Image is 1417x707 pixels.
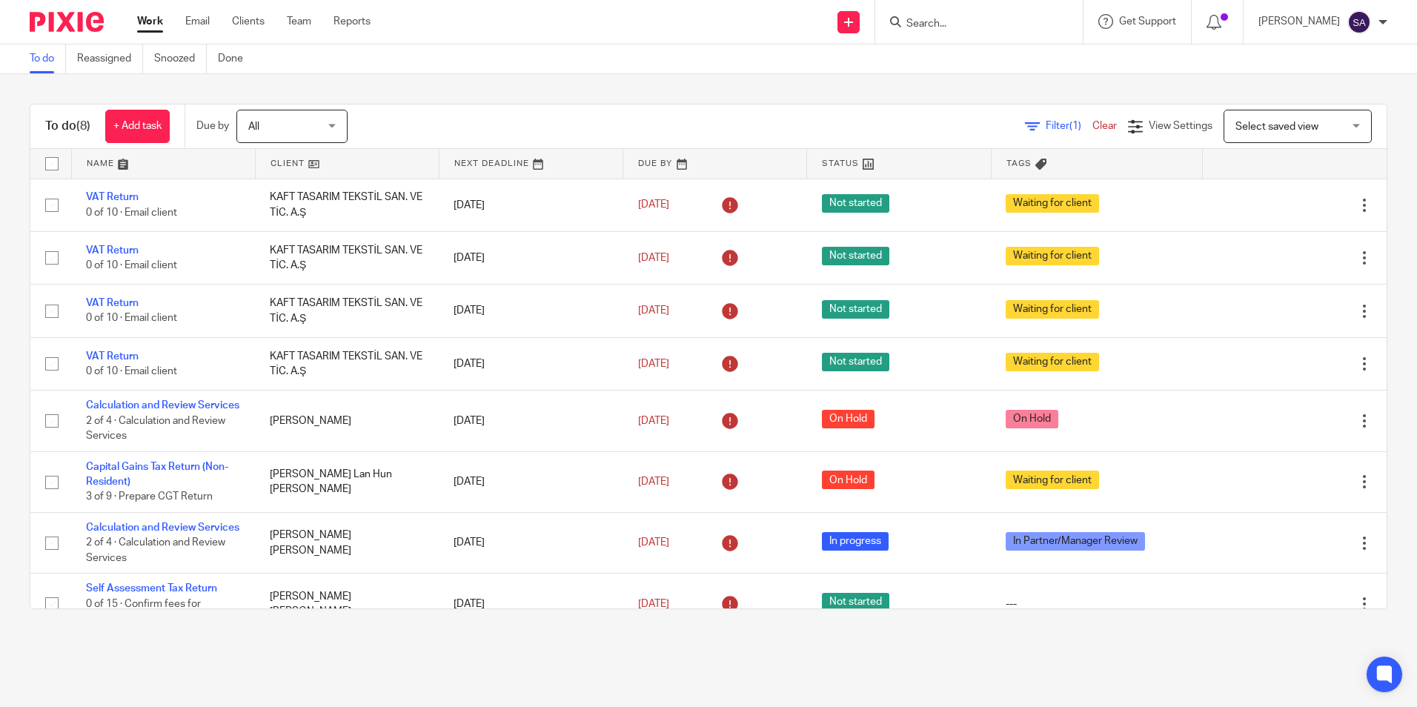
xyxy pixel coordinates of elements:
[638,200,669,210] span: [DATE]
[1006,410,1058,428] span: On Hold
[1006,194,1099,213] span: Waiting for client
[86,351,139,362] a: VAT Return
[822,593,889,611] span: Not started
[1006,247,1099,265] span: Waiting for client
[439,231,623,284] td: [DATE]
[822,410,875,428] span: On Hold
[255,285,439,337] td: KAFT TASARIM TEKSTİL SAN. VE TİC. A.Ş
[1006,300,1099,319] span: Waiting for client
[86,208,177,218] span: 0 of 10 · Email client
[1006,471,1099,489] span: Waiting for client
[638,477,669,487] span: [DATE]
[638,537,669,548] span: [DATE]
[638,416,669,426] span: [DATE]
[86,366,177,376] span: 0 of 10 · Email client
[218,44,254,73] a: Done
[1092,121,1117,131] a: Clear
[86,492,213,502] span: 3 of 9 · Prepare CGT Return
[822,300,889,319] span: Not started
[638,599,669,609] span: [DATE]
[822,247,889,265] span: Not started
[86,462,228,487] a: Capital Gains Tax Return (Non-Resident)
[638,359,669,369] span: [DATE]
[77,44,143,73] a: Reassigned
[439,285,623,337] td: [DATE]
[196,119,229,133] p: Due by
[86,583,217,594] a: Self Assessment Tax Return
[255,391,439,451] td: [PERSON_NAME]
[105,110,170,143] a: + Add task
[232,14,265,29] a: Clients
[1258,14,1340,29] p: [PERSON_NAME]
[137,14,163,29] a: Work
[248,122,259,132] span: All
[822,471,875,489] span: On Hold
[287,14,311,29] a: Team
[86,260,177,270] span: 0 of 10 · Email client
[86,400,239,411] a: Calculation and Review Services
[30,12,104,32] img: Pixie
[638,253,669,263] span: [DATE]
[76,120,90,132] span: (8)
[185,14,210,29] a: Email
[86,192,139,202] a: VAT Return
[1119,16,1176,27] span: Get Support
[1046,121,1092,131] span: Filter
[1006,353,1099,371] span: Waiting for client
[439,179,623,231] td: [DATE]
[255,512,439,573] td: [PERSON_NAME] [PERSON_NAME]
[255,179,439,231] td: KAFT TASARIM TEKSTİL SAN. VE TİC. A.Ş
[439,574,623,634] td: [DATE]
[1006,597,1188,611] div: ---
[333,14,371,29] a: Reports
[86,599,240,625] span: 0 of 15 · Confirm fees for Previous Year Paid with Accounts
[822,532,889,551] span: In progress
[255,574,439,634] td: [PERSON_NAME] [PERSON_NAME]
[86,537,225,563] span: 2 of 4 · Calculation and Review Services
[1006,159,1032,167] span: Tags
[45,119,90,134] h1: To do
[154,44,207,73] a: Snoozed
[822,194,889,213] span: Not started
[30,44,66,73] a: To do
[905,18,1038,31] input: Search
[86,245,139,256] a: VAT Return
[1149,121,1212,131] span: View Settings
[86,313,177,324] span: 0 of 10 · Email client
[439,391,623,451] td: [DATE]
[1069,121,1081,131] span: (1)
[1347,10,1371,34] img: svg%3E
[638,305,669,316] span: [DATE]
[822,353,889,371] span: Not started
[439,451,623,512] td: [DATE]
[86,522,239,533] a: Calculation and Review Services
[255,451,439,512] td: [PERSON_NAME] Lan Hun [PERSON_NAME]
[439,512,623,573] td: [DATE]
[255,337,439,390] td: KAFT TASARIM TEKSTİL SAN. VE TİC. A.Ş
[1235,122,1318,132] span: Select saved view
[86,298,139,308] a: VAT Return
[255,231,439,284] td: KAFT TASARIM TEKSTİL SAN. VE TİC. A.Ş
[1006,532,1145,551] span: In Partner/Manager Review
[439,337,623,390] td: [DATE]
[86,416,225,442] span: 2 of 4 · Calculation and Review Services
